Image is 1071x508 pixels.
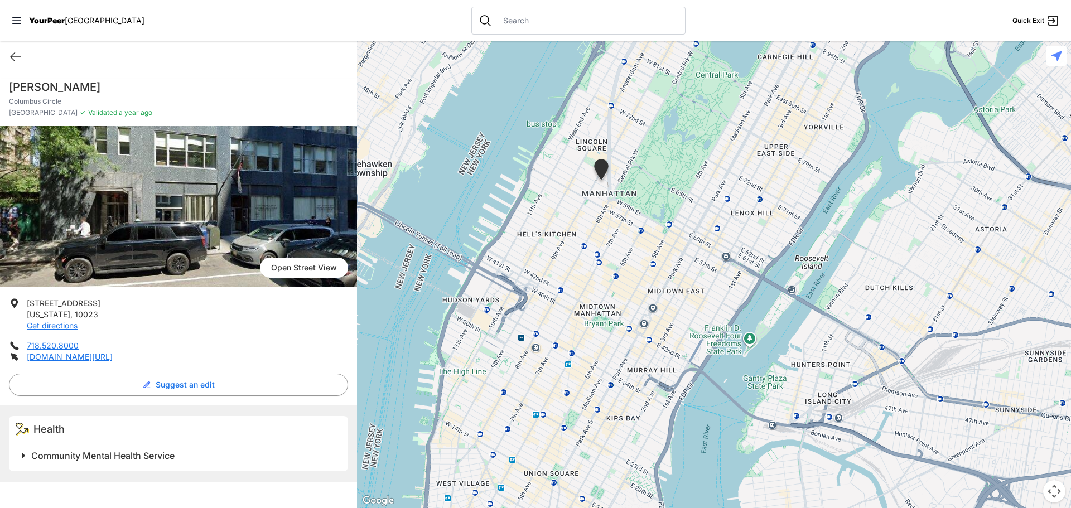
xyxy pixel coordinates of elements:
[29,16,65,25] span: YourPeer
[70,309,73,319] span: ,
[75,309,98,319] span: 10023
[360,494,397,508] img: Google
[65,16,144,25] span: [GEOGRAPHIC_DATA]
[29,17,144,24] a: YourPeer[GEOGRAPHIC_DATA]
[260,258,348,278] span: Open Street View
[27,341,79,350] a: 718.520.8000
[27,309,70,319] span: [US_STATE]
[156,379,215,390] span: Suggest an edit
[80,108,86,117] span: ✓
[88,108,117,117] span: Validated
[9,97,348,106] p: Columbus Circle
[1012,14,1060,27] a: Quick Exit
[9,108,78,117] span: [GEOGRAPHIC_DATA]
[9,79,348,95] h1: [PERSON_NAME]
[117,108,152,117] span: a year ago
[496,15,678,26] input: Search
[31,450,175,461] span: Community Mental Health Service
[1043,480,1065,502] button: Map camera controls
[27,298,100,308] span: [STREET_ADDRESS]
[27,352,113,361] a: [DOMAIN_NAME][URL]
[9,374,348,396] button: Suggest an edit
[360,494,397,508] a: Open this area in Google Maps (opens a new window)
[33,423,65,435] span: Health
[27,321,78,330] a: Get directions
[1012,16,1044,25] span: Quick Exit
[592,159,611,184] div: Columbus Circle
